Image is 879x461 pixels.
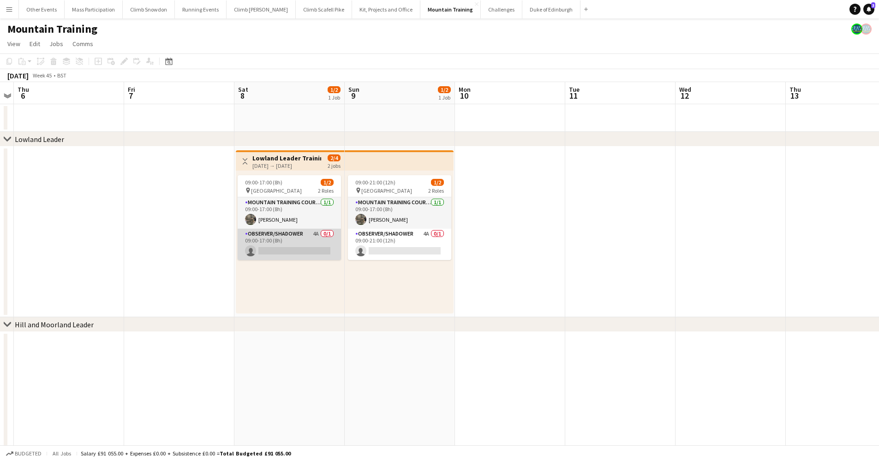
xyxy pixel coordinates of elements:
[252,162,321,169] div: [DATE] → [DATE]
[569,85,580,94] span: Tue
[361,187,412,194] span: [GEOGRAPHIC_DATA]
[678,90,691,101] span: 12
[355,179,395,186] span: 09:00-21:00 (12h)
[123,0,175,18] button: Climb Snowdon
[348,85,359,94] span: Sun
[128,85,135,94] span: Fri
[522,0,580,18] button: Duke of Edinburgh
[238,85,248,94] span: Sat
[328,161,341,169] div: 2 jobs
[438,86,451,93] span: 1/2
[296,0,352,18] button: Climb Scafell Pike
[457,90,471,101] span: 10
[16,90,29,101] span: 6
[328,86,341,93] span: 1/2
[252,154,321,162] h3: Lowland Leader Training - T25Q4MT-8718
[19,0,65,18] button: Other Events
[30,72,54,79] span: Week 45
[15,450,42,457] span: Budgeted
[7,40,20,48] span: View
[318,187,334,194] span: 2 Roles
[347,90,359,101] span: 9
[251,187,302,194] span: [GEOGRAPHIC_DATA]
[69,38,97,50] a: Comms
[788,90,801,101] span: 13
[46,38,67,50] a: Jobs
[238,175,341,260] app-job-card: 09:00-17:00 (8h)1/2 [GEOGRAPHIC_DATA]2 RolesMountain Training Course Director1/109:00-17:00 (8h)[...
[49,40,63,48] span: Jobs
[7,71,29,80] div: [DATE]
[348,229,451,260] app-card-role: Observer/Shadower4A0/109:00-21:00 (12h)
[428,187,444,194] span: 2 Roles
[851,24,862,35] app-user-avatar: Staff RAW Adventures
[15,135,64,144] div: Lowland Leader
[321,179,334,186] span: 1/2
[861,24,872,35] app-user-avatar: Staff RAW Adventures
[328,154,341,161] span: 2/4
[26,38,44,50] a: Edit
[431,179,444,186] span: 1/2
[328,94,340,101] div: 1 Job
[18,85,29,94] span: Thu
[237,90,248,101] span: 8
[51,450,73,457] span: All jobs
[568,90,580,101] span: 11
[871,2,875,8] span: 3
[438,94,450,101] div: 1 Job
[220,450,291,457] span: Total Budgeted £91 055.00
[238,197,341,229] app-card-role: Mountain Training Course Director1/109:00-17:00 (8h)[PERSON_NAME]
[481,0,522,18] button: Challenges
[57,72,66,79] div: BST
[420,0,481,18] button: Mountain Training
[245,179,282,186] span: 09:00-17:00 (8h)
[81,450,291,457] div: Salary £91 055.00 + Expenses £0.00 + Subsistence £0.00 =
[126,90,135,101] span: 7
[348,175,451,260] app-job-card: 09:00-21:00 (12h)1/2 [GEOGRAPHIC_DATA]2 RolesMountain Training Course Director1/109:00-17:00 (8h)...
[4,38,24,50] a: View
[175,0,227,18] button: Running Events
[30,40,40,48] span: Edit
[679,85,691,94] span: Wed
[238,229,341,260] app-card-role: Observer/Shadower4A0/109:00-17:00 (8h)
[863,4,874,15] a: 3
[7,22,97,36] h1: Mountain Training
[352,0,420,18] button: Kit, Projects and Office
[15,320,94,329] div: Hill and Moorland Leader
[227,0,296,18] button: Climb [PERSON_NAME]
[348,197,451,229] app-card-role: Mountain Training Course Director1/109:00-17:00 (8h)[PERSON_NAME]
[459,85,471,94] span: Mon
[5,449,43,459] button: Budgeted
[789,85,801,94] span: Thu
[72,40,93,48] span: Comms
[65,0,123,18] button: Mass Participation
